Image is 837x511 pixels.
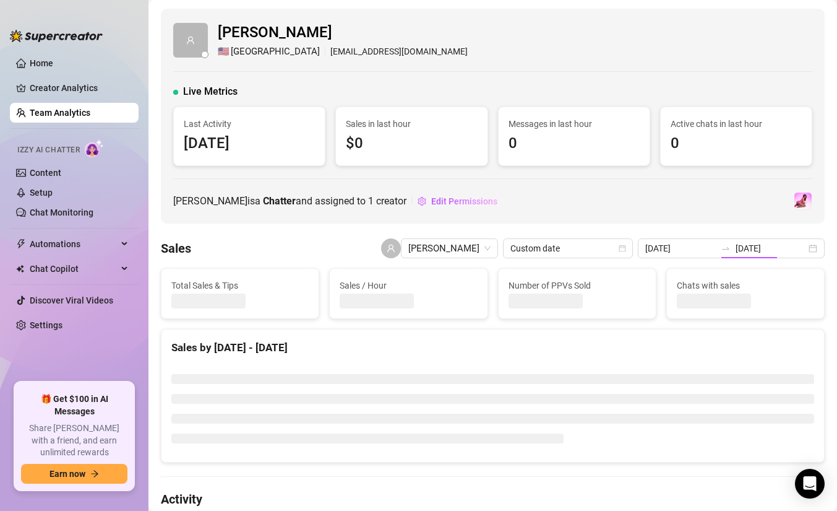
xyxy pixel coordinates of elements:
[171,339,814,356] div: Sales by [DATE] - [DATE]
[340,279,477,292] span: Sales / Hour
[21,464,127,484] button: Earn nowarrow-right
[417,191,498,211] button: Edit Permissions
[509,117,640,131] span: Messages in last hour
[186,36,195,45] span: user
[368,195,374,207] span: 1
[510,239,625,258] span: Custom date
[218,21,468,45] span: [PERSON_NAME]
[645,242,716,255] input: Start date
[16,264,24,273] img: Chat Copilot
[30,259,118,279] span: Chat Copilot
[161,491,825,508] h4: Activity
[346,117,477,131] span: Sales in last hour
[231,45,320,59] span: [GEOGRAPHIC_DATA]
[17,144,80,156] span: Izzy AI Chatter
[509,132,640,155] span: 0
[30,295,113,305] a: Discover Viral Videos
[30,58,53,68] a: Home
[418,197,426,206] span: setting
[795,469,825,499] div: Open Intercom Messenger
[218,45,468,59] div: [EMAIL_ADDRESS][DOMAIN_NAME]
[21,422,127,459] span: Share [PERSON_NAME] with a friend, and earn unlimited rewards
[346,132,477,155] span: $0
[30,207,93,217] a: Chat Monitoring
[387,244,395,253] span: user
[619,245,626,252] span: calendar
[85,139,104,157] img: AI Chatter
[218,45,230,59] span: 🇺🇸
[161,240,191,257] h4: Sales
[736,242,806,255] input: End date
[431,196,497,206] span: Edit Permissions
[173,193,406,209] span: [PERSON_NAME] is a and assigned to creator
[30,78,129,98] a: Creator Analytics
[30,168,61,178] a: Content
[49,469,85,479] span: Earn now
[509,279,646,292] span: Number of PPVs Sold
[671,117,802,131] span: Active chats in last hour
[721,243,731,253] span: swap-right
[183,84,238,99] span: Live Metrics
[16,239,26,249] span: thunderbolt
[21,393,127,417] span: 🎁 Get $100 in AI Messages
[30,234,118,254] span: Automations
[408,239,491,258] span: Priscilla
[171,279,309,292] span: Total Sales & Tips
[90,470,99,478] span: arrow-right
[263,195,296,207] b: Chatter
[30,108,90,118] a: Team Analytics
[184,117,315,131] span: Last Activity
[30,320,62,330] a: Settings
[794,193,812,210] img: Priya
[184,132,315,155] span: [DATE]
[677,279,814,292] span: Chats with sales
[721,243,731,253] span: to
[671,132,802,155] span: 0
[30,188,53,198] a: Setup
[10,30,103,42] img: logo-BBDzfeDw.svg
